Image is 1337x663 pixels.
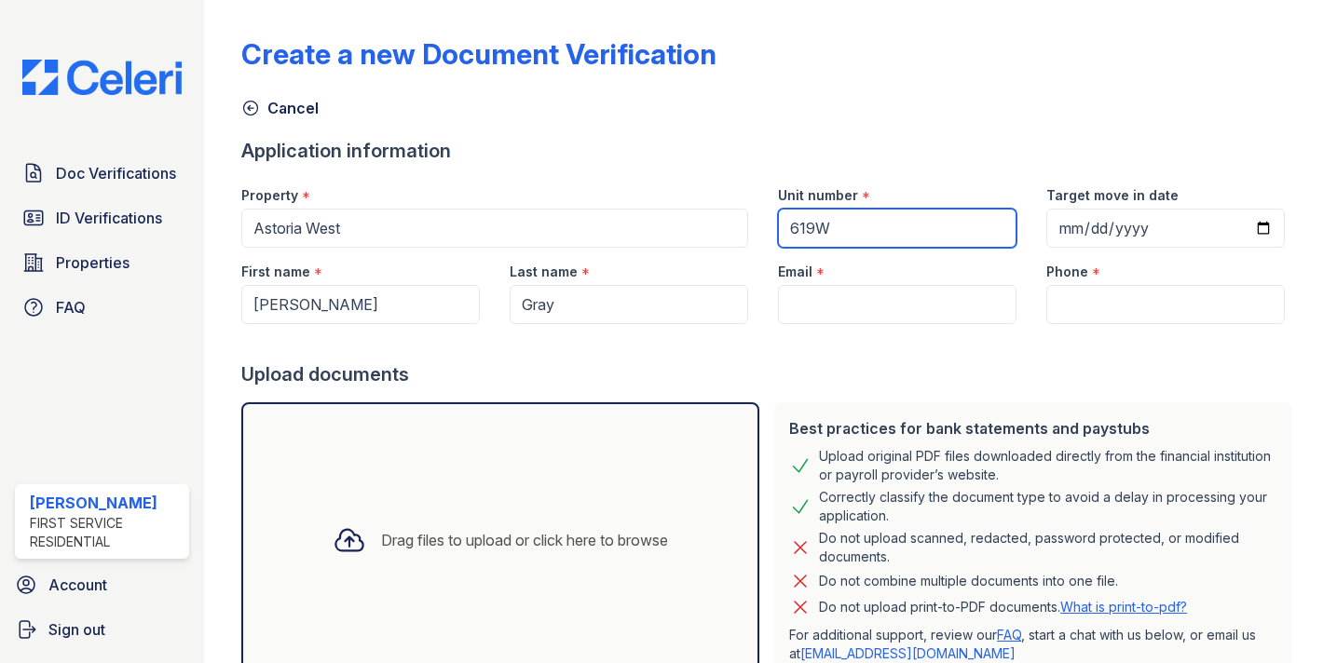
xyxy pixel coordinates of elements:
a: Sign out [7,611,197,648]
span: Doc Verifications [56,162,176,184]
a: Cancel [241,97,319,119]
label: First name [241,263,310,281]
label: Property [241,186,298,205]
label: Unit number [778,186,858,205]
div: Correctly classify the document type to avoid a delay in processing your application. [819,488,1277,525]
p: For additional support, review our , start a chat with us below, or email us at [789,626,1277,663]
a: Doc Verifications [15,155,189,192]
div: First Service Residential [30,514,182,551]
label: Email [778,263,812,281]
a: Account [7,566,197,603]
label: Phone [1046,263,1088,281]
div: Do not combine multiple documents into one file. [819,570,1118,592]
span: FAQ [56,296,86,318]
a: ID Verifications [15,199,189,237]
span: Sign out [48,618,105,641]
a: FAQ [997,627,1021,643]
span: Properties [56,251,130,274]
div: Do not upload scanned, redacted, password protected, or modified documents. [819,529,1277,566]
div: Drag files to upload or click here to browse [381,529,668,551]
span: ID Verifications [56,207,162,229]
div: [PERSON_NAME] [30,492,182,514]
label: Target move in date [1046,186,1179,205]
img: CE_Logo_Blue-a8612792a0a2168367f1c8372b55b34899dd931a85d93a1a3d3e32e68fde9ad4.png [7,60,197,95]
a: FAQ [15,289,189,326]
label: Last name [510,263,578,281]
p: Do not upload print-to-PDF documents. [819,598,1187,616]
div: Upload original PDF files downloaded directly from the financial institution or payroll provider’... [819,447,1277,484]
div: Upload documents [241,361,1300,387]
a: [EMAIL_ADDRESS][DOMAIN_NAME] [800,645,1016,661]
div: Create a new Document Verification [241,37,716,71]
a: What is print-to-pdf? [1060,599,1187,615]
span: Account [48,574,107,596]
div: Application information [241,138,1300,164]
div: Best practices for bank statements and paystubs [789,417,1277,440]
a: Properties [15,244,189,281]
